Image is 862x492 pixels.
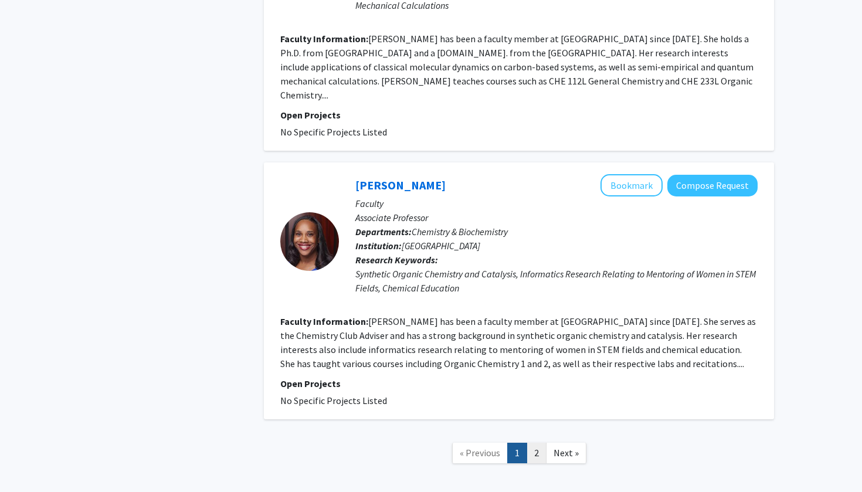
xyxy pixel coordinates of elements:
[355,240,402,252] b: Institution:
[600,174,663,196] button: Add Shanina Sanders Johnson to Bookmarks
[667,175,758,196] button: Compose Request to Shanina Sanders Johnson
[554,447,579,459] span: Next »
[9,439,50,483] iframe: Chat
[355,254,438,266] b: Research Keywords:
[507,443,527,463] a: 1
[460,447,500,459] span: « Previous
[355,178,446,192] a: [PERSON_NAME]
[280,33,368,45] b: Faculty Information:
[527,443,547,463] a: 2
[280,315,756,369] fg-read-more: [PERSON_NAME] has been a faculty member at [GEOGRAPHIC_DATA] since [DATE]. She serves as the Chem...
[402,240,480,252] span: [GEOGRAPHIC_DATA]
[280,126,387,138] span: No Specific Projects Listed
[264,431,774,479] nav: Page navigation
[280,108,758,122] p: Open Projects
[355,226,412,237] b: Departments:
[452,443,508,463] a: Previous Page
[280,395,387,406] span: No Specific Projects Listed
[280,33,754,101] fg-read-more: [PERSON_NAME] has been a faculty member at [GEOGRAPHIC_DATA] since [DATE]. She holds a Ph.D. from...
[412,226,508,237] span: Chemistry & Biochemistry
[355,196,758,211] p: Faculty
[355,211,758,225] p: Associate Professor
[355,267,758,295] div: Synthetic Organic Chemistry and Catalysis, Informatics Research Relating to Mentoring of Women in...
[546,443,586,463] a: Next
[280,315,368,327] b: Faculty Information:
[280,376,758,391] p: Open Projects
